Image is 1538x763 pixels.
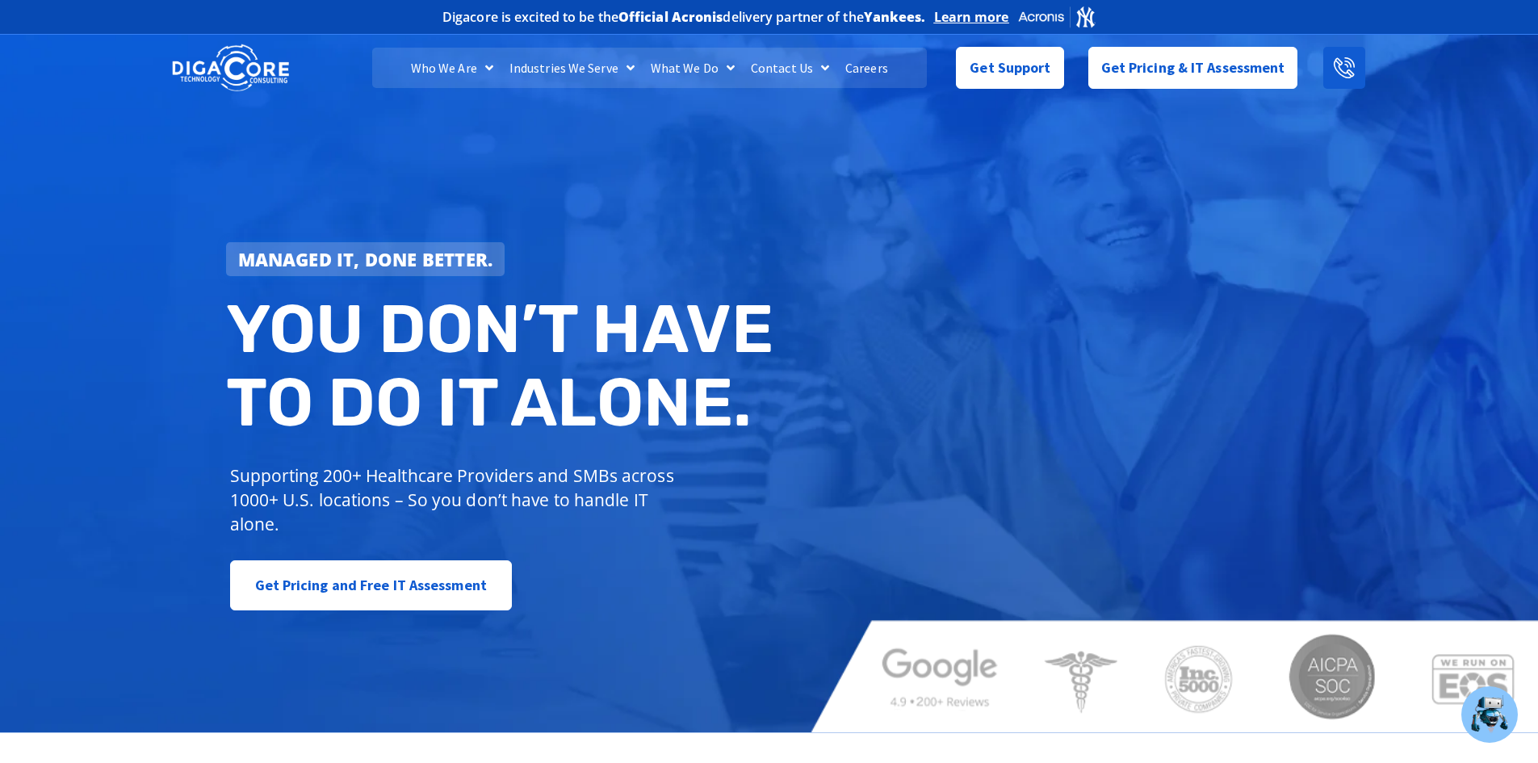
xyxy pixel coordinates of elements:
span: Get Support [970,52,1050,84]
p: Supporting 200+ Healthcare Providers and SMBs across 1000+ U.S. locations – So you don’t have to ... [230,463,681,536]
a: Managed IT, done better. [226,242,505,276]
b: Official Acronis [618,8,723,26]
a: Learn more [934,9,1009,25]
a: Get Pricing and Free IT Assessment [230,560,512,610]
h2: You don’t have to do IT alone. [226,292,782,440]
strong: Managed IT, done better. [238,247,493,271]
a: Who We Are [403,48,501,88]
nav: Menu [372,48,926,88]
img: DigaCore Technology Consulting [172,43,289,94]
a: Industries We Serve [501,48,643,88]
a: What We Do [643,48,743,88]
span: Get Pricing and Free IT Assessment [255,569,487,602]
a: Careers [837,48,896,88]
a: Get Pricing & IT Assessment [1088,47,1298,89]
b: Yankees. [864,8,926,26]
span: Get Pricing & IT Assessment [1101,52,1285,84]
img: Acronis [1017,5,1096,28]
a: Get Support [956,47,1063,89]
a: Contact Us [743,48,837,88]
h2: Digacore is excited to be the delivery partner of the [442,10,926,23]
